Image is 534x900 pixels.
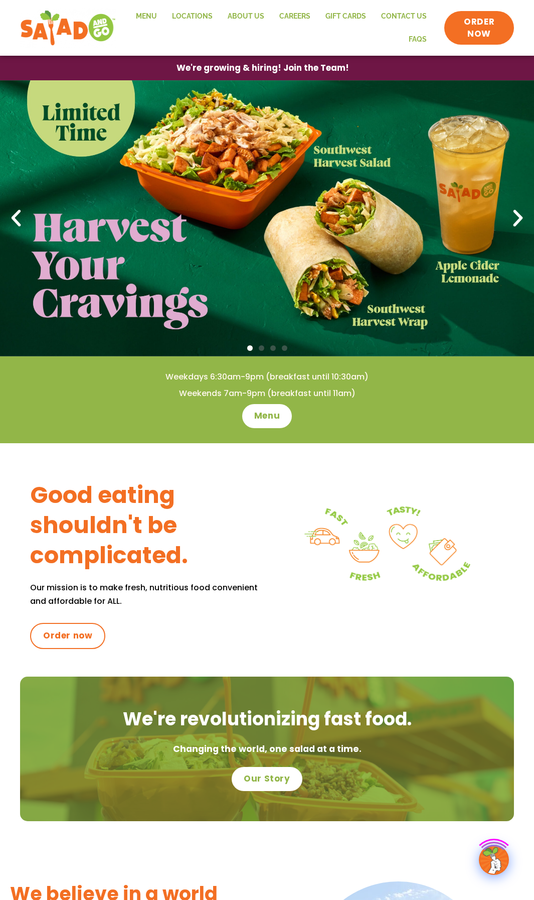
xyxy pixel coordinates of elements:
[30,480,267,570] h3: Good eating shouldn't be complicated.
[259,345,264,351] span: Go to slide 2
[30,742,504,757] p: Changing the world, one salad at a time.
[5,207,27,229] div: Previous slide
[30,581,267,608] p: Our mission is to make fresh, nutritious food convenient and affordable for ALL.
[30,707,504,732] h2: We're revolutionizing fast food.
[507,207,529,229] div: Next slide
[220,5,272,28] a: About Us
[272,5,318,28] a: Careers
[20,388,514,399] h4: Weekends 7am-9pm (breakfast until 11am)
[282,345,287,351] span: Go to slide 4
[126,5,434,51] nav: Menu
[254,410,280,422] span: Menu
[247,345,253,351] span: Go to slide 1
[20,8,116,48] img: new-SAG-logo-768×292
[444,11,514,45] a: ORDER NOW
[128,5,164,28] a: Menu
[454,16,504,40] span: ORDER NOW
[43,630,92,642] span: Order now
[232,767,302,791] a: Our Story
[176,64,349,72] span: We're growing & hiring! Join the Team!
[244,773,290,785] span: Our Story
[20,371,514,382] h4: Weekdays 6:30am-9pm (breakfast until 10:30am)
[374,5,434,28] a: Contact Us
[401,28,434,51] a: FAQs
[242,404,292,428] a: Menu
[161,56,364,80] a: We're growing & hiring! Join the Team!
[318,5,374,28] a: GIFT CARDS
[30,623,105,649] a: Order now
[270,345,276,351] span: Go to slide 3
[164,5,220,28] a: Locations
